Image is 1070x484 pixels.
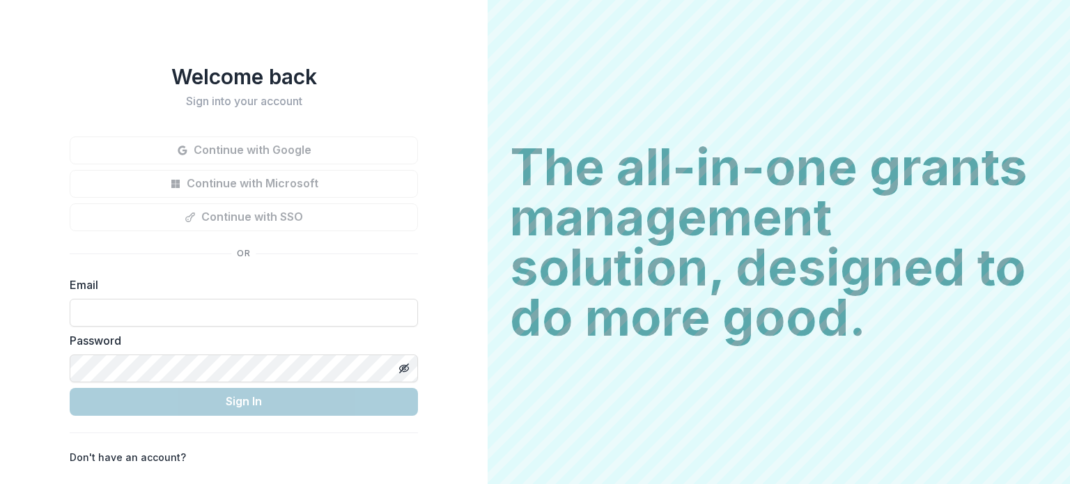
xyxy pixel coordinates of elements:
p: Don't have an account? [70,450,186,465]
button: Toggle password visibility [393,357,415,380]
button: Continue with Microsoft [70,170,418,198]
button: Sign In [70,388,418,416]
label: Email [70,276,410,293]
h2: Sign into your account [70,95,418,108]
h1: Welcome back [70,64,418,89]
label: Password [70,332,410,349]
button: Continue with Google [70,136,418,164]
button: Continue with SSO [70,203,418,231]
